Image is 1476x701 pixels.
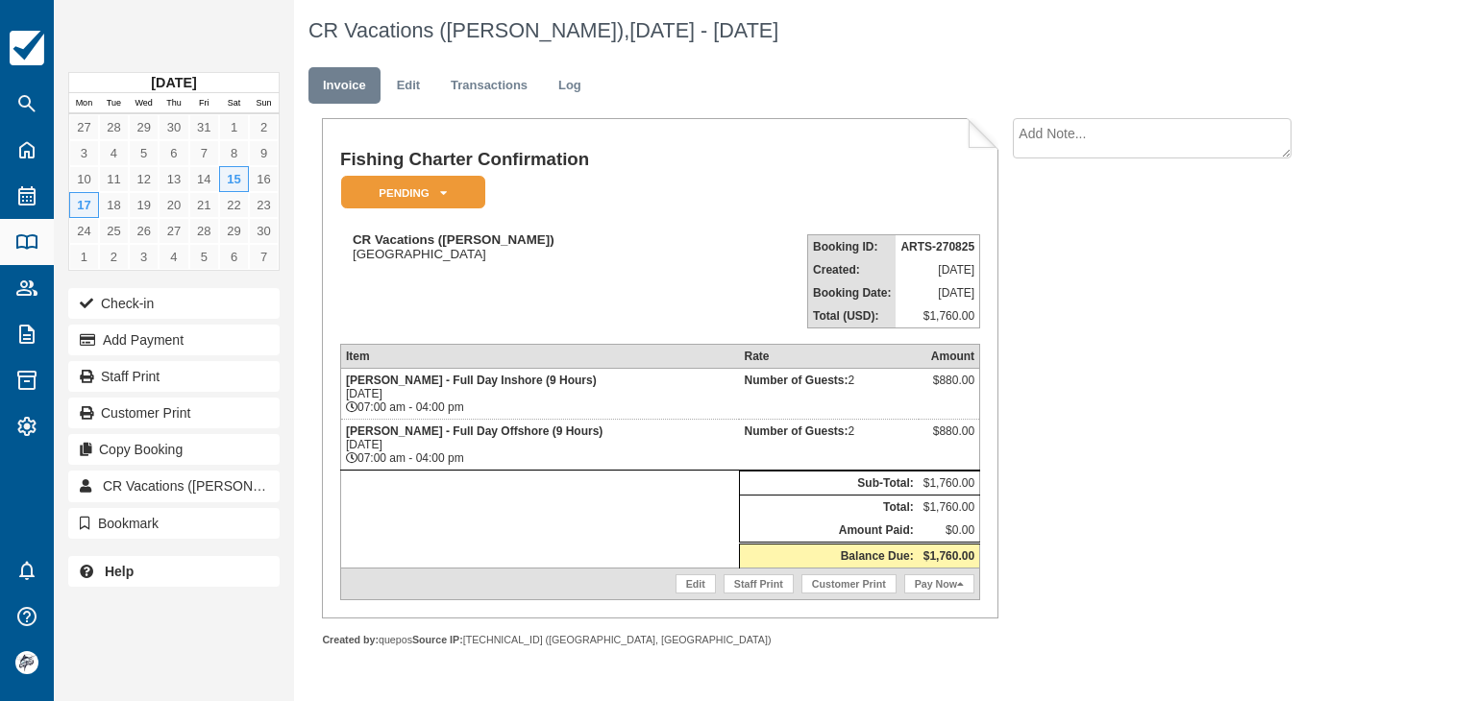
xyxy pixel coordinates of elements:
[189,93,219,114] th: Fri
[308,19,1346,42] h1: CR Vacations ([PERSON_NAME]),
[159,166,188,192] a: 13
[159,244,188,270] a: 4
[249,244,279,270] a: 7
[219,244,249,270] a: 6
[739,345,918,369] th: Rate
[68,471,280,501] a: CR Vacations ([PERSON_NAME])
[249,192,279,218] a: 23
[219,93,249,114] th: Sat
[219,140,249,166] a: 8
[808,304,897,328] th: Total (USD):
[919,496,980,520] td: $1,760.00
[249,93,279,114] th: Sun
[129,93,159,114] th: Wed
[744,424,848,438] strong: Number of Guests
[923,424,974,453] div: $880.00
[382,67,434,105] a: Edit
[189,140,219,166] a: 7
[189,192,219,218] a: 21
[341,176,485,209] em: Pending
[68,325,280,355] button: Add Payment
[340,150,718,170] h1: Fishing Charter Confirmation
[129,192,159,218] a: 19
[69,140,99,166] a: 3
[189,244,219,270] a: 5
[676,574,716,593] a: Edit
[340,175,479,210] a: Pending
[68,288,280,319] button: Check-in
[346,424,603,438] strong: [PERSON_NAME] - Full Day Offshore (9 Hours)
[69,192,99,218] a: 17
[322,633,997,647] div: quepos [TECHNICAL_ID] ([GEOGRAPHIC_DATA], [GEOGRAPHIC_DATA])
[249,140,279,166] a: 9
[739,420,918,471] td: 2
[219,192,249,218] a: 22
[896,258,979,281] td: [DATE]
[900,240,974,254] strong: ARTS-270825
[159,140,188,166] a: 6
[322,634,379,645] strong: Created by:
[69,166,99,192] a: 10
[159,218,188,244] a: 27
[129,140,159,166] a: 5
[346,374,597,387] strong: [PERSON_NAME] - Full Day Inshore (9 Hours)
[919,471,980,496] td: $1,760.00
[923,549,974,563] strong: $1,760.00
[744,374,848,387] strong: Number of Guests
[739,471,918,496] th: Sub-Total:
[896,304,979,328] td: $1,760.00
[739,544,918,568] th: Balance Due:
[219,218,249,244] a: 29
[151,75,196,90] strong: [DATE]
[189,114,219,140] a: 31
[99,192,129,218] a: 18
[340,345,739,369] th: Item
[919,519,980,544] td: $0.00
[68,508,280,539] button: Bookmark
[412,634,463,645] strong: Source IP:
[923,374,974,402] div: $880.00
[739,519,918,544] th: Amount Paid:
[436,67,542,105] a: Transactions
[68,361,280,392] a: Staff Print
[629,18,778,42] span: [DATE] - [DATE]
[159,114,188,140] a: 30
[69,218,99,244] a: 24
[129,244,159,270] a: 3
[99,93,129,114] th: Tue
[249,114,279,140] a: 2
[904,574,974,593] a: Pay Now
[739,496,918,520] th: Total:
[159,192,188,218] a: 20
[189,166,219,192] a: 14
[340,420,739,471] td: [DATE] 07:00 am - 04:00 pm
[99,166,129,192] a: 11
[69,114,99,140] a: 27
[15,651,38,674] img: avatar
[308,67,381,105] a: Invoice
[340,369,739,420] td: [DATE] 07:00 am - 04:00 pm
[219,166,249,192] a: 15
[99,218,129,244] a: 25
[68,398,280,428] a: Customer Print
[801,574,897,593] a: Customer Print
[808,235,897,259] th: Booking ID:
[739,369,918,420] td: 2
[189,218,219,244] a: 28
[808,258,897,281] th: Created:
[249,218,279,244] a: 30
[99,114,129,140] a: 28
[129,114,159,140] a: 29
[103,478,307,494] span: CR Vacations ([PERSON_NAME])
[219,114,249,140] a: 1
[69,244,99,270] a: 1
[340,232,718,261] div: [GEOGRAPHIC_DATA]
[129,218,159,244] a: 26
[105,564,134,579] b: Help
[69,93,99,114] th: Mon
[724,574,794,593] a: Staff Print
[159,93,188,114] th: Thu
[896,281,979,304] td: [DATE]
[544,67,596,105] a: Log
[808,281,897,304] th: Booking Date:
